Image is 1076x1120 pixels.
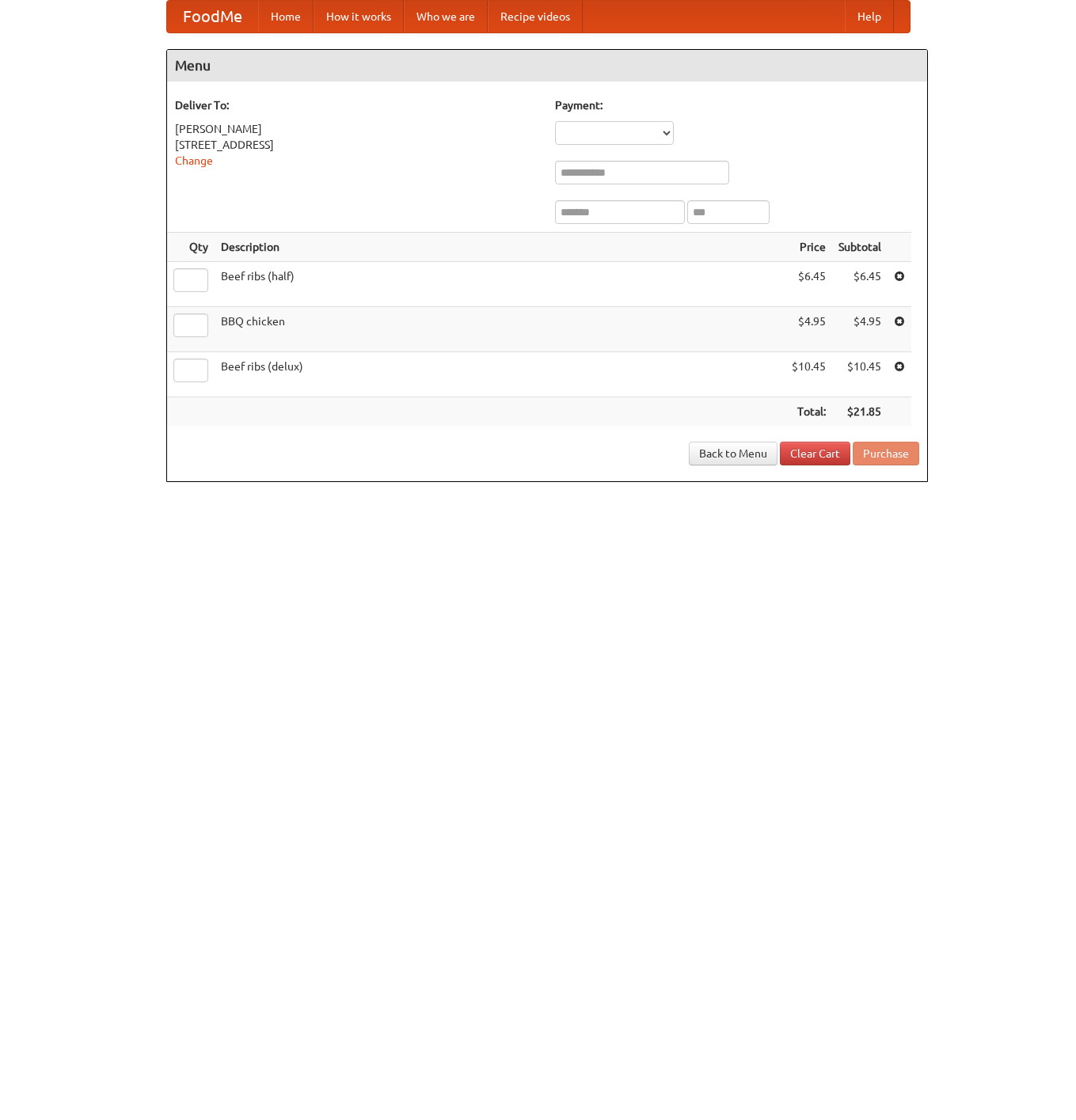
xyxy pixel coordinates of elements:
[785,233,832,262] th: Price
[832,233,888,262] th: Subtotal
[832,397,888,427] th: $21.85
[215,307,785,352] td: BBQ chicken
[555,97,919,113] h5: Payment:
[215,233,785,262] th: Description
[175,121,539,137] div: [PERSON_NAME]
[404,1,488,32] a: Who we are
[167,50,927,82] h4: Menu
[689,442,778,465] a: Back to Menu
[832,307,888,352] td: $4.95
[175,154,213,167] a: Change
[785,262,832,307] td: $6.45
[258,1,314,32] a: Home
[175,137,539,153] div: [STREET_ADDRESS]
[785,397,832,427] th: Total:
[785,352,832,397] td: $10.45
[780,442,850,465] a: Clear Cart
[853,442,919,465] button: Purchase
[215,262,785,307] td: Beef ribs (half)
[832,352,888,397] td: $10.45
[845,1,894,32] a: Help
[167,233,215,262] th: Qty
[785,307,832,352] td: $4.95
[215,352,785,397] td: Beef ribs (delux)
[832,262,888,307] td: $6.45
[167,1,258,32] a: FoodMe
[488,1,583,32] a: Recipe videos
[175,97,539,113] h5: Deliver To:
[314,1,404,32] a: How it works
